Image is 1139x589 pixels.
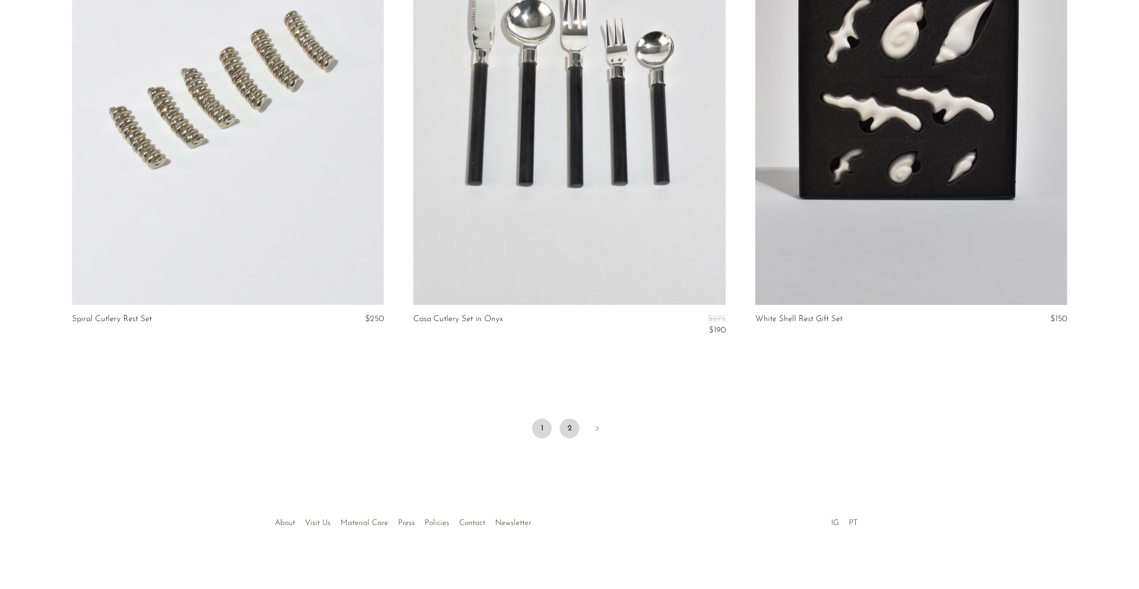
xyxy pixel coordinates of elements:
[709,326,726,334] span: $190
[305,519,331,527] a: Visit Us
[560,419,579,438] a: 2
[826,511,863,530] ul: Social Medias
[849,519,858,527] a: PT
[72,315,152,324] a: Spiral Cutlery Rest Set
[459,519,485,527] a: Contact
[275,519,295,527] a: About
[532,419,552,438] span: 1
[340,519,388,527] a: Material Care
[398,519,415,527] a: Press
[425,519,449,527] a: Policies
[270,511,536,530] ul: Quick links
[365,315,384,323] span: $250
[755,315,842,324] a: White Shell Rest Gift Set
[831,519,839,527] a: IG
[1050,315,1067,323] span: $150
[587,419,607,440] a: Next
[708,315,726,323] span: $275
[413,315,503,335] a: Casa Cutlery Set in Onyx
